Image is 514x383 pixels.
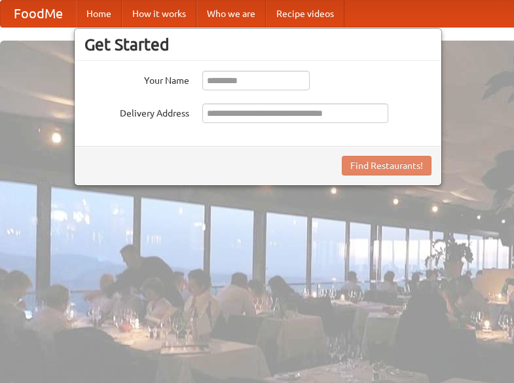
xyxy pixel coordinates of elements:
[122,1,196,27] a: How it works
[76,1,122,27] a: Home
[196,1,266,27] a: Who we are
[84,71,189,87] label: Your Name
[342,156,431,175] button: Find Restaurants!
[84,103,189,120] label: Delivery Address
[1,1,76,27] a: FoodMe
[266,1,344,27] a: Recipe videos
[84,35,431,54] h3: Get Started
